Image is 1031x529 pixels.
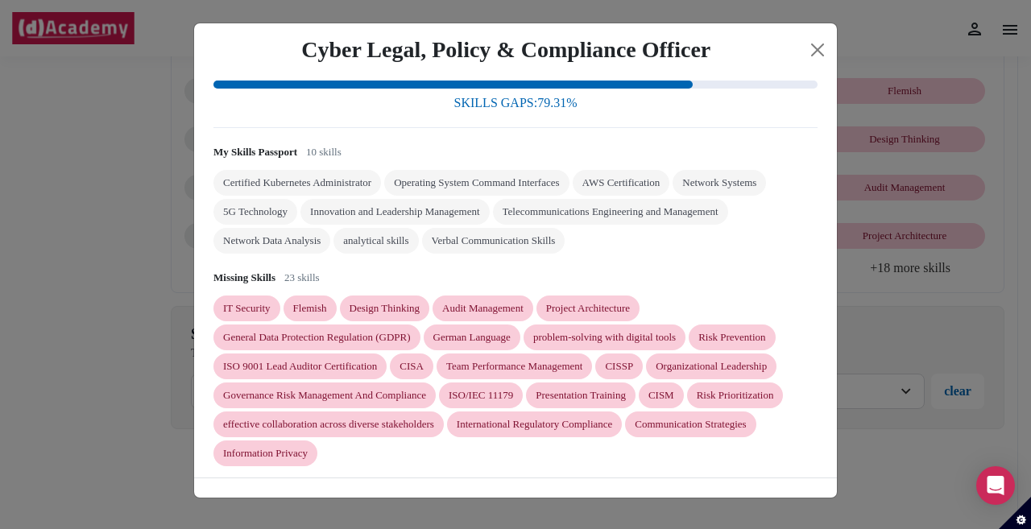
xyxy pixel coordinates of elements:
[605,360,633,373] div: CISSP
[446,360,582,373] div: Team Performance Management
[284,267,320,289] div: 23 skills
[449,389,513,402] div: ISO/IEC 11179
[682,176,756,189] div: Network Systems
[976,466,1015,505] div: Open Intercom Messenger
[656,360,767,373] div: Organizational Leadership
[223,302,271,315] div: IT Security
[293,302,327,315] div: Flemish
[223,205,288,218] div: 5G Technology
[999,497,1031,529] button: Set cookie preferences
[223,234,321,247] div: Network Data Analysis
[213,146,297,159] h4: My Skills Passport
[648,389,674,402] div: CISM
[533,331,676,344] div: problem-solving with digital tools
[310,205,479,218] div: Innovation and Leadership Management
[343,234,408,247] div: analytical skills
[433,331,511,344] div: German Language
[394,176,559,189] div: Operating System Command Interfaces
[697,389,774,402] div: Risk Prioritization
[306,141,342,163] div: 10 skills
[223,418,434,431] div: effective collaboration across diverse stakeholders
[805,37,830,63] button: Close
[432,234,556,247] div: Verbal Communication Skills
[223,360,377,373] div: ISO 9001 Lead Auditor Certification
[350,302,420,315] div: Design Thinking
[454,92,578,114] div: SKILLS GAPS: 79.31 %
[582,176,660,189] div: AWS Certification
[457,418,613,431] div: International Regulatory Compliance
[503,205,718,218] div: Telecommunications Engineering and Management
[213,271,275,284] h4: Missing Skills
[223,389,426,402] div: Governance Risk Management And Compliance
[698,331,765,344] div: Risk Prevention
[223,331,411,344] div: General Data Protection Regulation (GDPR)
[207,36,805,64] div: Cyber Legal, Policy & Compliance Officer
[635,418,746,431] div: Communication Strategies
[546,302,630,315] div: Project Architecture
[223,447,308,460] div: Information Privacy
[536,389,626,402] div: Presentation Training
[442,302,524,315] div: Audit Management
[400,360,424,373] div: CISA
[223,176,371,189] div: Certified Kubernetes Administrator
